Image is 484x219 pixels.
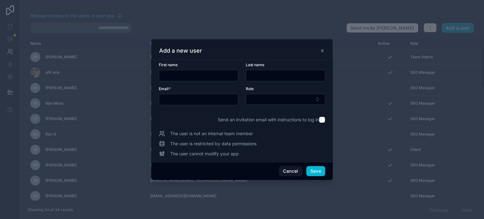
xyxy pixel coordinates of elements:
span: Email [159,86,169,91]
button: Cancel [279,166,302,176]
span: First name [159,62,178,67]
input: Send an invitation email with instructions to log in [319,117,325,123]
span: Role [246,86,254,91]
span: The user cannot modify your app [170,151,239,157]
button: Save [306,166,325,176]
span: The user is not an internal team member [170,130,253,137]
span: The user is restricted by data permissions [170,141,256,147]
span: Last name [246,62,264,67]
h3: Add a new user [159,47,202,55]
span: Send an invitation email with instructions to log in [218,117,319,123]
button: Select Button [246,94,325,105]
